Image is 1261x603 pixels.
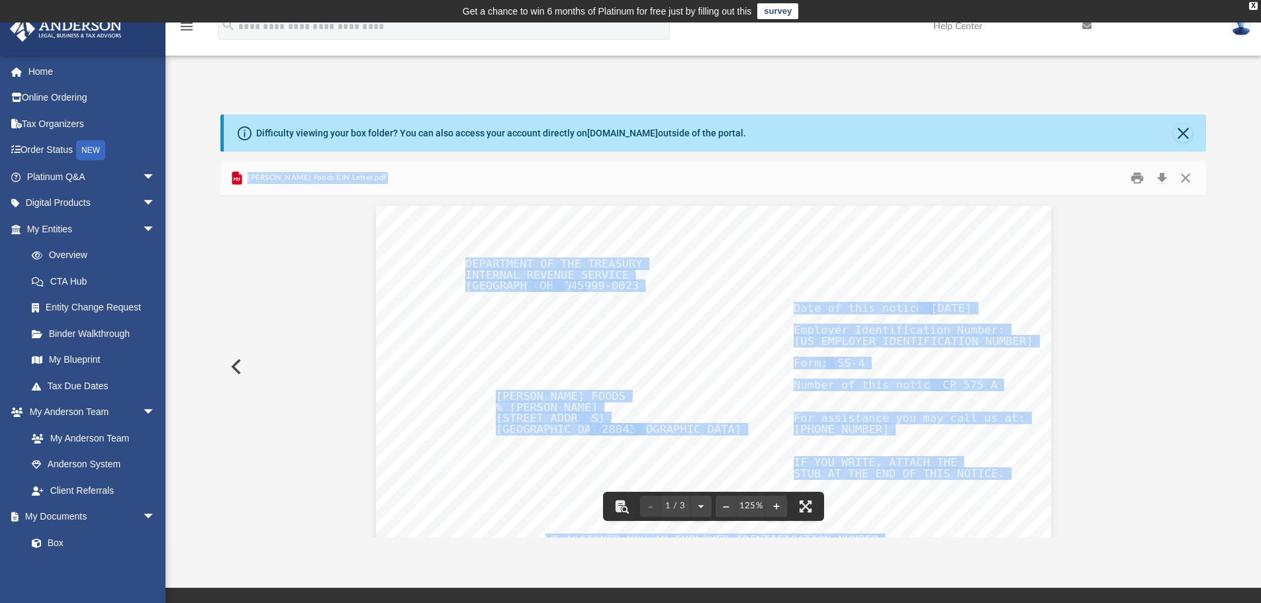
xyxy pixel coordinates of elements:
[757,3,798,19] a: survey
[9,85,175,111] a: Online Ordering
[794,469,1005,480] span: STUB AT THE END OF THIS NOTICE.
[465,270,629,281] span: INTERNAL REVENUE SERVICE
[496,424,741,436] span: [GEOGRAPHIC_DATA], [GEOGRAPHIC_DATA]
[1174,168,1197,189] button: Close
[142,163,169,191] span: arrow_drop_down
[179,25,195,34] a: menu
[1231,17,1251,36] img: User Pic
[142,190,169,217] span: arrow_drop_down
[1249,2,1258,10] div: close
[221,18,236,32] i: search
[9,137,175,164] a: Order StatusNEW
[1124,168,1150,189] button: Print
[9,190,175,216] a: Digital Productsarrow_drop_down
[794,303,930,314] span: Date of this notice:
[661,502,690,510] span: 1 / 3
[19,530,162,556] a: Box
[661,492,690,521] button: 1 / 3
[19,347,169,373] a: My Blueprint
[737,502,766,510] div: Current zoom level
[794,413,1025,424] span: For assistance you may call us at:
[9,504,169,530] a: My Documentsarrow_drop_down
[9,399,169,426] a: My Anderson Teamarrow_drop_down
[9,216,175,242] a: My Entitiesarrow_drop_down
[220,348,250,385] button: Previous File
[794,457,957,469] span: IF YOU WRITE, ATTACH THE
[19,373,175,399] a: Tax Due Dates
[6,16,126,42] img: Anderson Advisors Platinum Portal
[9,111,175,137] a: Tax Organizers
[496,413,605,424] span: [STREET_ADDRESS]
[465,281,582,292] span: [GEOGRAPHIC_DATA]
[179,19,195,34] i: menu
[837,358,865,369] span: SS-4
[602,424,636,436] span: 28043
[19,477,169,504] a: Client Referrals
[690,492,712,521] button: Next page
[465,259,643,270] span: DEPARTMENT OF THE TREASURY
[496,402,598,414] span: % [PERSON_NAME]
[220,196,1207,537] div: Document Viewer
[142,216,169,243] span: arrow_drop_down
[19,556,169,582] a: Meeting Minutes
[794,424,889,436] span: [PHONE_NUMBER]
[19,242,175,269] a: Overview
[571,281,639,292] span: 45999-0023
[766,492,787,521] button: Zoom in
[931,303,972,314] span: [DATE]
[142,504,169,531] span: arrow_drop_down
[1150,168,1174,189] button: Download
[220,196,1207,537] div: File preview
[256,126,746,140] div: Difficulty viewing your box folder? You can also access your account directly on outside of the p...
[9,163,175,190] a: Platinum Q&Aarrow_drop_down
[716,492,737,521] button: Zoom out
[76,140,105,160] div: NEW
[220,161,1207,537] div: Preview
[245,172,386,184] span: [PERSON_NAME] Foods EIN Letter.pdf
[142,399,169,426] span: arrow_drop_down
[19,425,162,451] a: My Anderson Team
[794,380,943,391] span: Number of this notice:
[539,281,553,292] span: OH
[463,3,752,19] div: Get a chance to win 6 months of Platinum for free just by filling out this
[19,320,175,347] a: Binder Walkthrough
[607,492,636,521] button: Toggle findbar
[19,295,175,321] a: Entity Change Request
[794,325,1005,336] span: Employer Identification Number:
[496,391,626,402] span: [PERSON_NAME] FOODS
[587,128,658,138] a: [DOMAIN_NAME]
[19,268,175,295] a: CTA Hub
[794,358,828,369] span: Form:
[791,492,820,521] button: Enter fullscreen
[9,58,175,85] a: Home
[545,535,879,546] span: WE ASSIGNED YOU AN EMPLOYER IDENTIFICATION NUMBER
[1174,124,1192,142] button: Close
[19,451,169,478] a: Anderson System
[794,336,1033,348] span: [US_EMPLOYER_IDENTIFICATION_NUMBER]
[943,380,998,391] span: CP 575 A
